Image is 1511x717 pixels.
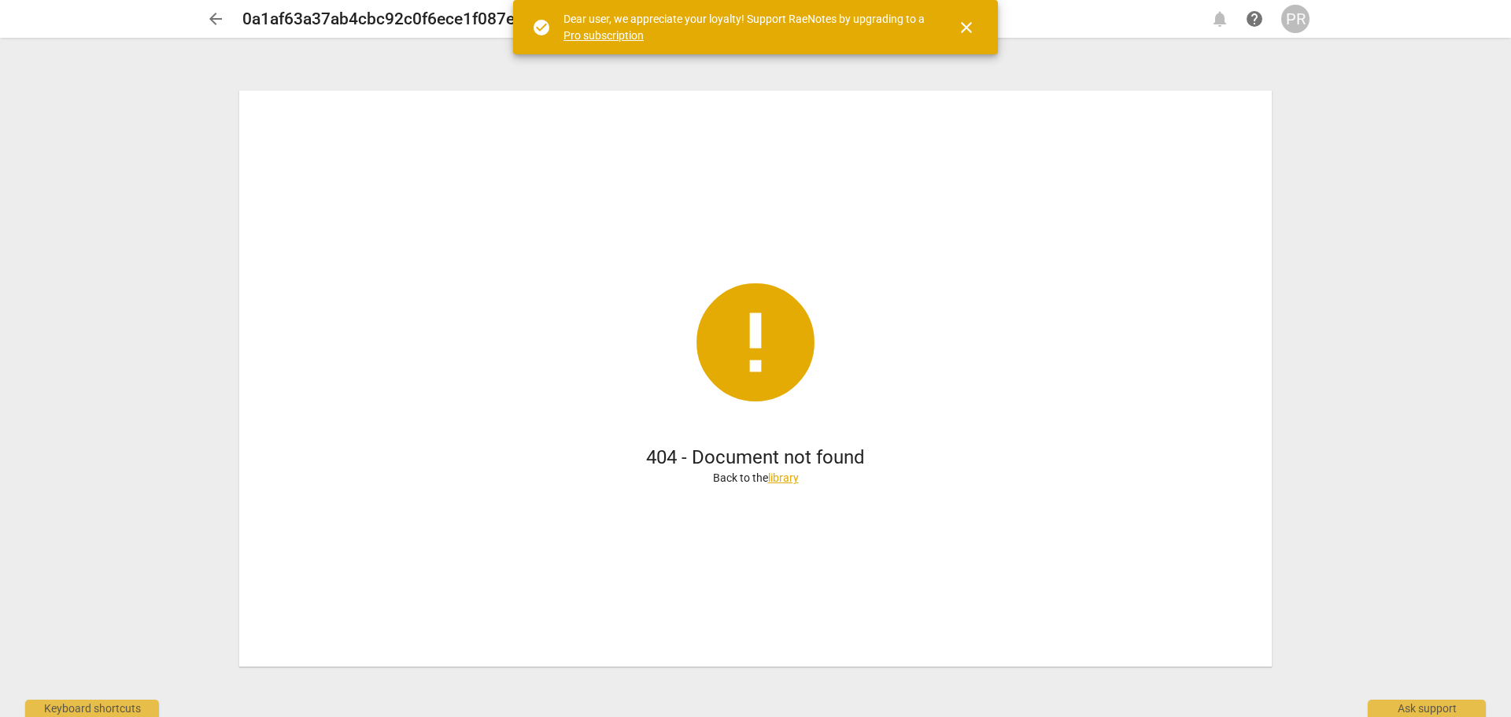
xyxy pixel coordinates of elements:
span: check_circle [532,18,551,37]
p: Back to the [713,470,799,486]
h1: 404 - Document not found [646,445,865,471]
button: Close [948,9,985,46]
div: Dear user, we appreciate your loyalty! Support RaeNotes by upgrading to a [563,11,929,43]
div: Keyboard shortcuts [25,700,159,717]
h2: 0a1af63a37ab4cbc92c0f6ece1f087e6 [242,9,524,29]
a: library [768,471,799,484]
div: Ask support [1368,700,1486,717]
span: close [957,18,976,37]
span: help [1245,9,1264,28]
button: PR [1281,5,1310,33]
span: arrow_back [206,9,225,28]
a: Pro subscription [563,29,644,42]
span: error [685,272,826,413]
a: Help [1240,5,1269,33]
